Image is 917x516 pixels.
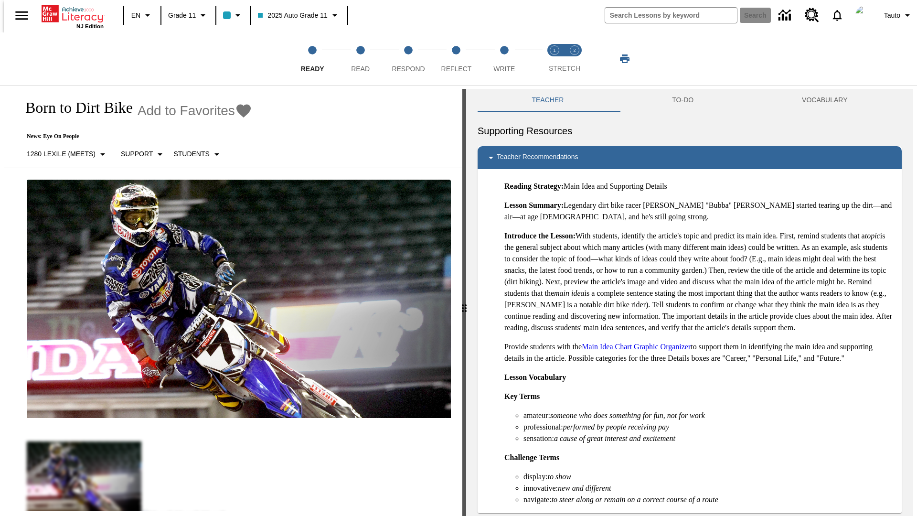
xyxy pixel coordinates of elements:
span: Grade 11 [168,11,196,21]
a: Data Center [773,2,799,29]
span: Tauto [884,11,900,21]
button: Reflect step 4 of 5 [428,32,484,85]
em: to steer along or remain on a correct course of a route [552,495,718,504]
p: Students [173,149,209,159]
button: Add to Favorites - Born to Dirt Bike [138,102,252,119]
li: sensation: [523,433,894,444]
button: Profile/Settings [880,7,917,24]
span: Read [351,65,370,73]
div: Instructional Panel Tabs [478,89,902,112]
button: Stretch Respond step 2 of 2 [561,32,588,85]
p: Support [121,149,153,159]
span: Write [493,65,515,73]
span: Reflect [441,65,472,73]
strong: Introduce the Lesson: [504,232,576,240]
button: Write step 5 of 5 [477,32,532,85]
button: Teacher [478,89,618,112]
em: topic [865,232,880,240]
span: Ready [301,65,324,73]
span: STRETCH [549,64,580,72]
em: a cause of great interest and excitement [554,434,675,442]
button: Language: EN, Select a language [127,7,158,24]
span: Add to Favorites [138,103,235,118]
h1: Born to Dirt Bike [15,99,133,117]
text: 2 [573,48,576,53]
p: 1280 Lexile (Meets) [27,149,96,159]
button: Ready step 1 of 5 [285,32,340,85]
strong: Reading Strategy: [504,182,564,190]
button: Stretch Read step 1 of 2 [541,32,568,85]
strong: Challenge Terms [504,453,559,462]
p: News: Eye On People [15,133,252,140]
button: Scaffolds, Support [117,146,170,163]
div: Home [42,3,104,29]
li: display: [523,471,894,483]
a: Main Idea Chart Graphic Organizer [582,343,691,351]
button: Read step 2 of 5 [332,32,388,85]
div: activity [466,89,913,516]
strong: Key Terms [504,392,540,400]
a: Resource Center, Will open in new tab [799,2,825,28]
button: Grade: Grade 11, Select a grade [164,7,213,24]
text: 1 [553,48,555,53]
p: Legendary dirt bike racer [PERSON_NAME] "Bubba" [PERSON_NAME] started tearing up the dirt—and air... [504,200,894,223]
span: 2025 Auto Grade 11 [258,11,327,21]
button: VOCABULARY [748,89,902,112]
button: Select a new avatar [850,3,880,28]
img: Avatar [855,6,874,25]
li: navigate: [523,494,894,505]
em: performed by people receiving pay [563,423,669,431]
span: NJ Edition [76,23,104,29]
button: Open side menu [8,1,36,30]
button: Select Lexile, 1280 Lexile (Meets) [23,146,112,163]
li: innovative: [523,483,894,494]
strong: Lesson Vocabulary [504,373,566,381]
a: Notifications [825,3,850,28]
div: reading [4,89,462,511]
p: With students, identify the article's topic and predict its main idea. First, remind students tha... [504,230,894,333]
h6: Supporting Resources [478,123,902,139]
span: EN [131,11,140,21]
div: Teacher Recommendations [478,146,902,169]
input: search field [605,8,737,23]
li: professional: [523,421,894,433]
button: Print [609,50,640,67]
em: to show [548,473,571,481]
p: Teacher Recommendations [497,152,578,163]
span: Respond [392,65,425,73]
button: Respond step 3 of 5 [381,32,436,85]
button: Class: 2025 Auto Grade 11, Select your class [254,7,344,24]
p: Provide students with the to support them in identifying the main idea and supporting details in ... [504,341,894,364]
strong: Lesson Summary: [504,201,564,209]
img: Motocross racer James Stewart flies through the air on his dirt bike. [27,180,451,419]
p: Main Idea and Supporting Details [504,181,894,192]
li: amateur: [523,410,894,421]
em: main idea [554,289,585,297]
button: Select Student [170,146,226,163]
div: Press Enter or Spacebar and then press right and left arrow keys to move the slider [462,89,466,516]
button: Class color is light blue. Change class color [219,7,247,24]
em: new and different [558,484,611,492]
em: someone who does something for fun, not for work [550,411,705,419]
button: TO-DO [618,89,748,112]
